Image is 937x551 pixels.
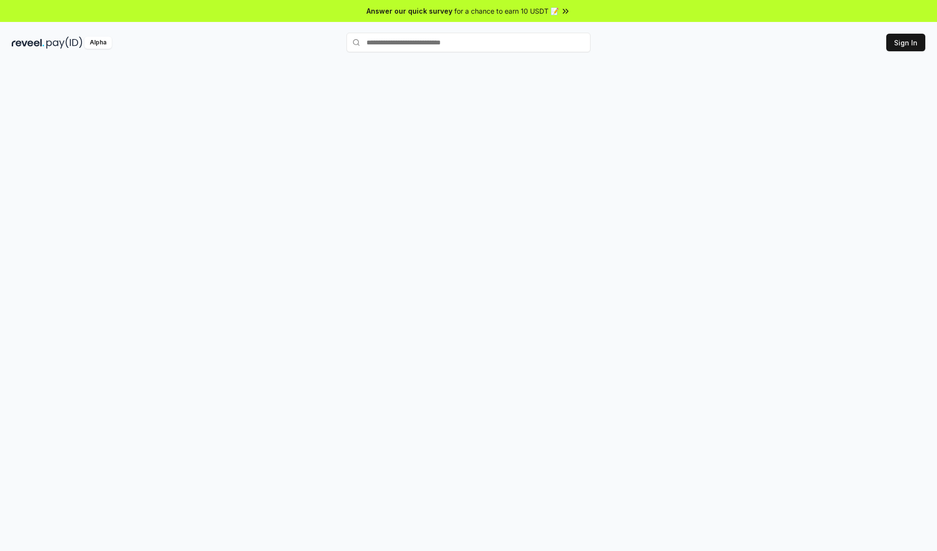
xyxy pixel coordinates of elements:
span: for a chance to earn 10 USDT 📝 [454,6,559,16]
span: Answer our quick survey [367,6,452,16]
button: Sign In [886,34,925,51]
img: reveel_dark [12,37,44,49]
img: pay_id [46,37,82,49]
div: Alpha [84,37,112,49]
